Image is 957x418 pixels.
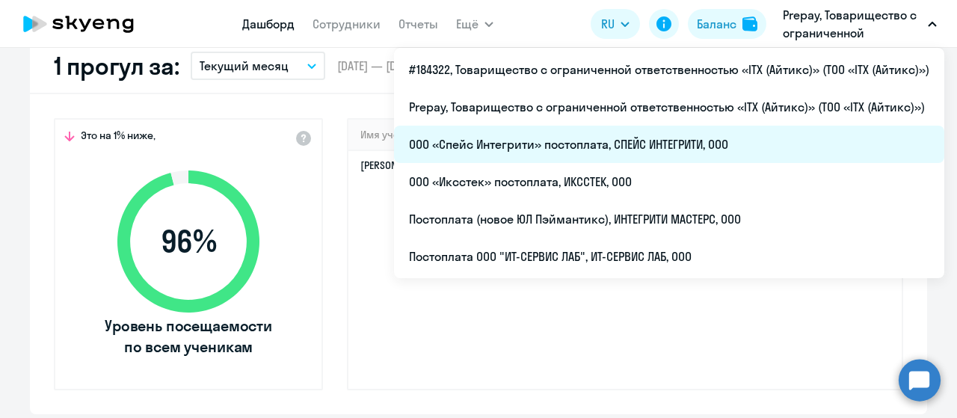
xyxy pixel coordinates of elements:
[54,51,179,81] h2: 1 прогул за:
[348,120,632,150] th: Имя ученика
[591,9,640,39] button: RU
[697,15,736,33] div: Баланс
[394,48,944,278] ul: Ещё
[102,316,274,357] span: Уровень посещаемости по всем ученикам
[191,52,325,80] button: Текущий месяц
[337,58,416,74] span: [DATE] — [DATE]
[601,15,615,33] span: RU
[200,57,289,75] p: Текущий месяц
[242,16,295,31] a: Дашборд
[399,16,438,31] a: Отчеты
[102,224,274,259] span: 96 %
[456,15,478,33] span: Ещё
[81,129,156,147] span: Это на 1% ниже,
[688,9,766,39] button: Балансbalance
[313,16,381,31] a: Сотрудники
[456,9,493,39] button: Ещё
[360,159,430,172] a: [PERSON_NAME]
[742,16,757,31] img: balance
[783,6,922,42] p: Prepay, Товарищество с ограниченной ответственностью «ITX (Айтикс)» (ТОО «ITX (Айтикс)»)
[775,6,944,42] button: Prepay, Товарищество с ограниченной ответственностью «ITX (Айтикс)» (ТОО «ITX (Айтикс)»)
